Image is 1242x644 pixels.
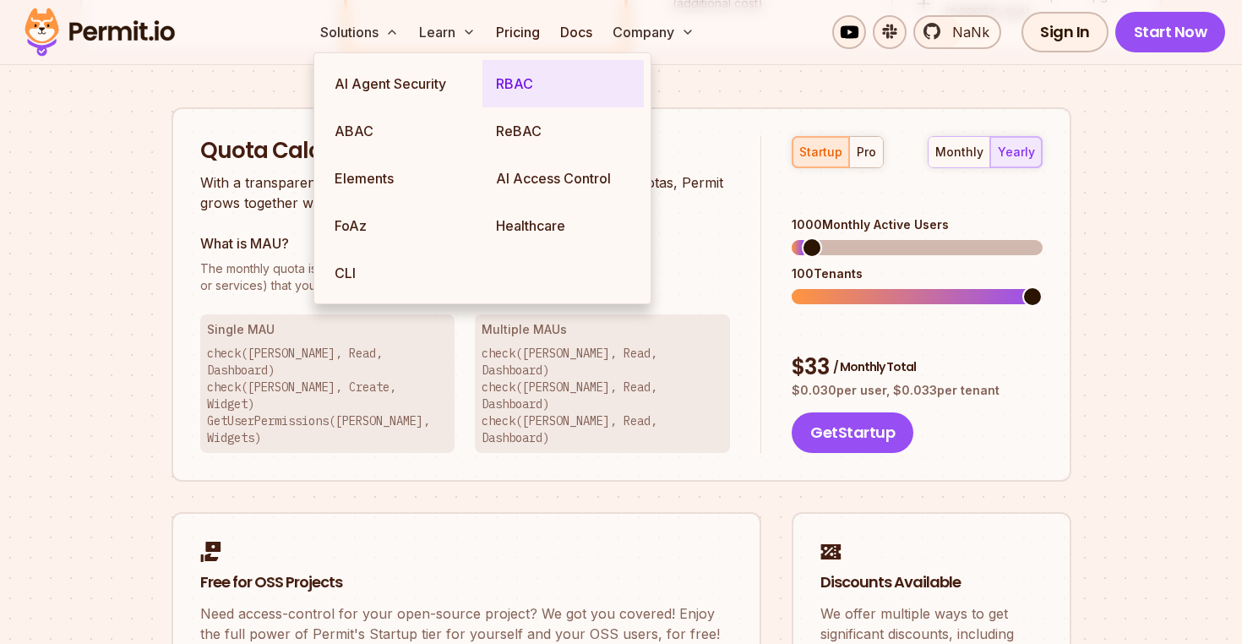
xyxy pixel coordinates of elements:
p: $ 0.030 per user, $ 0.033 per tenant [792,382,1042,399]
h2: Discounts Available [820,572,1043,593]
a: NaNk [913,15,1001,49]
a: Elements [321,155,482,202]
button: Learn [412,15,482,49]
div: pro [857,144,876,161]
a: Start Now [1115,12,1226,52]
span: NaNk [942,22,989,42]
button: Company [606,15,701,49]
div: 1000 Monthly Active Users [792,216,1042,233]
h2: Free for OSS Projects [200,572,733,593]
h3: Single MAU [207,321,449,338]
a: RBAC [482,60,644,107]
div: 100 Tenants [792,265,1042,282]
a: Healthcare [482,202,644,249]
p: or services) that your application authorizes monthly. [200,260,731,294]
a: FoAz [321,202,482,249]
div: monthly [935,144,983,161]
a: ABAC [321,107,482,155]
a: Pricing [489,15,547,49]
a: AI Agent Security [321,60,482,107]
a: ReBAC [482,107,644,155]
button: GetStartup [792,412,913,453]
h2: Quota Calculator [200,136,731,166]
span: / Monthly Total [833,358,916,375]
div: $ 33 [792,352,1042,383]
a: AI Access Control [482,155,644,202]
img: Permit logo [17,3,182,61]
a: Sign In [1021,12,1109,52]
span: The monthly quota is based on the number of unique identities (users [200,260,731,277]
h3: What is MAU? [200,233,731,254]
p: check([PERSON_NAME], Read, Dashboard) check([PERSON_NAME], Read, Dashboard) check([PERSON_NAME], ... [482,345,723,446]
h3: Multiple MAUs [482,321,723,338]
a: Docs [553,15,599,49]
a: CLI [321,249,482,297]
p: check([PERSON_NAME], Read, Dashboard) check([PERSON_NAME], Create, Widget) GetUserPermissions([PE... [207,345,449,446]
p: With a transparent pricing formula based on your user and tenant quotas, Permit grows together wi... [200,172,731,213]
button: Solutions [313,15,406,49]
